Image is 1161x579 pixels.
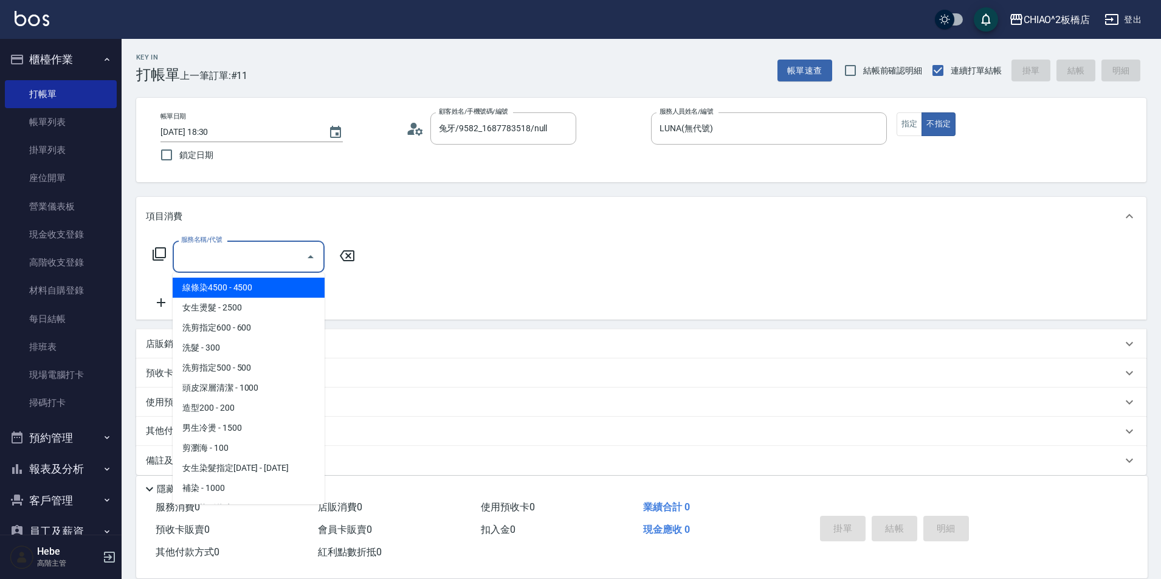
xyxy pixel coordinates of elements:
[136,53,180,61] h2: Key In
[5,193,117,221] a: 營業儀表板
[5,221,117,248] a: 現金收支登錄
[146,210,182,223] p: 項目消費
[318,524,372,535] span: 會員卡販賣 0
[173,318,325,338] span: 洗剪指定600 - 600
[318,546,382,558] span: 紅利點數折抵 0
[136,358,1146,388] div: 預收卡販賣
[15,11,49,26] img: Logo
[643,501,690,513] span: 業績合計 0
[173,298,325,318] span: 女生燙髮 - 2500
[5,453,117,485] button: 報表及分析
[136,66,180,83] h3: 打帳單
[439,107,508,116] label: 顧客姓名/手機號碼/編號
[5,389,117,417] a: 掃碼打卡
[180,68,248,83] span: 上一筆訂單:#11
[5,422,117,454] button: 預約管理
[5,248,117,276] a: 高階收支登錄
[5,361,117,389] a: 現場電腦打卡
[160,112,186,121] label: 帳單日期
[5,108,117,136] a: 帳單列表
[1024,12,1090,27] div: CHIAO^2板橋店
[5,485,117,516] button: 客戶管理
[863,64,923,77] span: 結帳前確認明細
[173,358,325,378] span: 洗剪指定500 - 500
[5,333,117,361] a: 排班表
[481,524,515,535] span: 扣入金 0
[777,60,832,82] button: 帳單速查
[5,80,117,108] a: 打帳單
[157,483,212,496] p: 隱藏業績明細
[173,398,325,418] span: 造型200 - 200
[156,546,219,558] span: 其他付款方式 0
[173,478,325,498] span: 補染 - 1000
[173,378,325,398] span: 頭皮深層清潔 - 1000
[1100,9,1146,31] button: 登出
[156,524,210,535] span: 預收卡販賣 0
[5,44,117,75] button: 櫃檯作業
[179,149,213,162] span: 鎖定日期
[5,516,117,547] button: 員工及薪資
[181,235,222,244] label: 服務名稱/代號
[173,498,325,518] span: 男生染髮指定 - 1500
[136,388,1146,417] div: 使用預收卡
[146,367,191,380] p: 預收卡販賣
[10,545,34,569] img: Person
[660,107,713,116] label: 服務人員姓名/編號
[146,425,258,438] p: 其他付款方式
[173,418,325,438] span: 男生冷燙 - 1500
[173,438,325,458] span: 剪瀏海 - 100
[37,546,99,558] h5: Hebe
[146,454,191,467] p: 備註及來源
[160,122,316,142] input: YYYY/MM/DD hh:mm
[156,501,200,513] span: 服務消費 0
[321,118,350,147] button: Choose date, selected date is 2025-10-15
[643,524,690,535] span: 現金應收 0
[136,197,1146,236] div: 項目消費
[897,112,923,136] button: 指定
[136,417,1146,446] div: 其他付款方式入金可用餘額: 0
[37,558,99,569] p: 高階主管
[318,501,362,513] span: 店販消費 0
[5,164,117,192] a: 座位開單
[1004,7,1095,32] button: CHIAO^2板橋店
[173,338,325,358] span: 洗髮 - 300
[146,338,182,351] p: 店販銷售
[173,278,325,298] span: 線條染4500 - 4500
[951,64,1002,77] span: 連續打單結帳
[481,501,535,513] span: 使用預收卡 0
[136,446,1146,475] div: 備註及來源
[922,112,956,136] button: 不指定
[5,276,117,304] a: 材料自購登錄
[173,458,325,478] span: 女生染髮指定[DATE] - [DATE]
[5,136,117,164] a: 掛單列表
[146,396,191,409] p: 使用預收卡
[5,305,117,333] a: 每日結帳
[974,7,998,32] button: save
[301,247,320,267] button: Close
[136,329,1146,358] div: 店販銷售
